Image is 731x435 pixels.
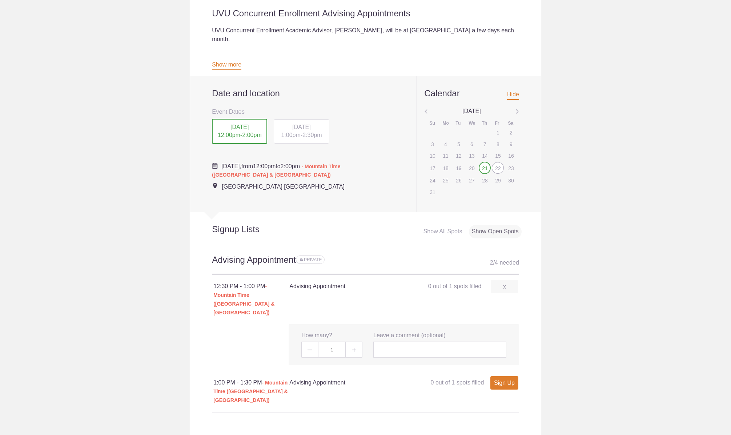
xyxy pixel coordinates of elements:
[221,163,241,169] span: [DATE],
[439,162,451,173] div: 18
[302,132,322,138] span: 2:30pm
[428,283,482,289] span: 0 out of 1 spots filled
[439,150,451,161] div: 11
[212,118,268,145] button: [DATE] 12:00pm-2:00pm
[462,108,481,114] span: [DATE]
[424,88,459,99] div: Calendar
[212,119,267,144] div: -
[505,138,517,149] div: 9
[426,186,438,197] div: 31
[443,120,449,126] div: Mo
[456,120,462,126] div: Tu
[453,150,465,161] div: 12
[213,283,274,315] span: - Mountain Time ([GEOGRAPHIC_DATA] & [GEOGRAPHIC_DATA])
[492,162,504,174] div: 22
[490,257,519,268] div: 2 4 needed
[492,175,504,186] div: 29
[426,175,438,186] div: 24
[507,91,519,100] span: Hide
[515,107,519,117] img: Angle left gray
[281,163,300,169] span: 2:00pm
[281,132,300,138] span: 1:00pm
[466,138,478,149] div: 6
[213,183,217,189] img: Event location
[492,138,504,149] div: 8
[479,150,491,161] div: 14
[505,162,517,173] div: 23
[490,376,518,390] a: Sign Up
[273,119,329,144] button: [DATE] 1:00pm-2:30pm
[304,257,322,262] span: PRIVATE
[212,8,519,19] h2: UVU Concurrent Enrollment Advising Appointments
[479,175,491,186] div: 28
[212,164,340,178] span: - Mountain Time ([GEOGRAPHIC_DATA] & [GEOGRAPHIC_DATA])
[212,26,519,78] div: UVU Concurrent Enrollment Academic Advisor, [PERSON_NAME], will be at [GEOGRAPHIC_DATA] a few day...
[352,348,356,352] img: Plus gray
[482,120,488,126] div: Th
[222,184,345,190] span: [GEOGRAPHIC_DATA] [GEOGRAPHIC_DATA]
[292,124,310,130] span: [DATE]
[453,162,465,173] div: 19
[439,175,451,186] div: 25
[439,138,451,149] div: 4
[213,378,289,404] div: 1:00 PM - 1:30 PM
[453,138,465,149] div: 5
[453,175,465,186] div: 26
[479,138,491,149] div: 7
[426,138,438,149] div: 3
[491,280,518,293] a: x
[289,282,403,291] h4: Advising Appointment
[495,120,501,126] div: Fr
[274,119,329,144] div: -
[426,150,438,161] div: 10
[190,224,307,235] h2: Signup Lists
[430,120,435,126] div: Su
[492,127,504,138] div: 1
[426,162,438,173] div: 17
[479,162,491,174] div: 21
[213,380,288,403] span: - Mountain Time ([GEOGRAPHIC_DATA] & [GEOGRAPHIC_DATA])
[505,150,517,161] div: 16
[289,378,403,387] h4: Advising Appointment
[212,163,218,169] img: Cal purple
[424,107,428,117] img: Angle left gray
[213,282,289,317] div: 12:30 PM - 1:00 PM
[242,132,261,138] span: 2:00pm
[253,163,276,169] span: 12:00pm
[421,225,465,238] div: Show All Spots
[469,225,522,238] div: Show Open Spots
[505,175,517,186] div: 30
[373,331,445,340] label: Leave a comment (optional)
[431,379,484,386] span: 0 out of 1 spots filled
[300,258,303,261] img: Lock
[508,120,514,126] div: Sa
[505,127,517,138] div: 2
[492,150,504,161] div: 15
[212,61,241,70] a: Show more
[466,175,478,186] div: 27
[469,120,475,126] div: We
[301,331,332,340] label: How many?
[466,150,478,161] div: 13
[230,124,249,130] span: [DATE]
[212,88,391,99] h2: Date and location
[466,162,478,173] div: 20
[212,106,391,117] h3: Event Dates
[493,259,495,266] span: /
[212,163,340,178] span: from to
[300,257,322,262] span: Sign ups for this sign up list are private. Your sign up will be visible only to you and the even...
[212,254,519,274] h2: Advising Appointment
[218,132,240,138] span: 12:00pm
